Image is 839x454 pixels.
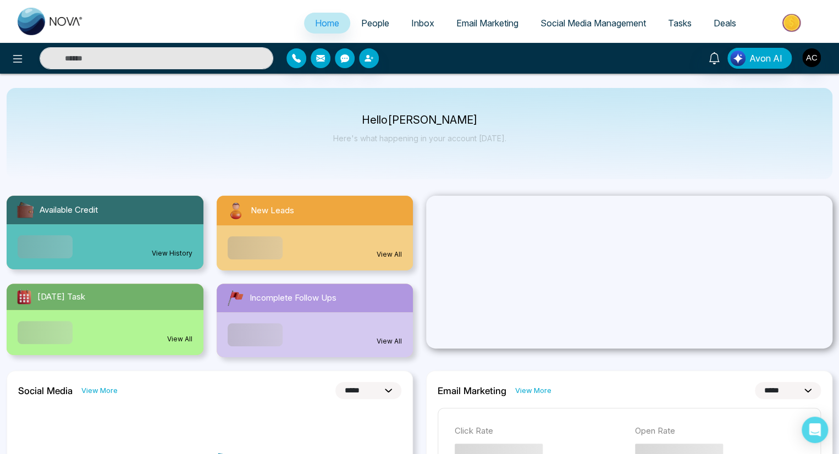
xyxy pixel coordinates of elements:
[361,18,389,29] span: People
[15,288,33,306] img: todayTask.svg
[540,18,646,29] span: Social Media Management
[210,284,420,357] a: Incomplete Follow UpsView All
[350,13,400,34] a: People
[802,48,821,67] img: User Avatar
[727,48,792,69] button: Avon AI
[438,385,506,396] h2: Email Marketing
[635,425,804,438] p: Open Rate
[18,8,84,35] img: Nova CRM Logo
[315,18,339,29] span: Home
[333,134,506,143] p: Here's what happening in your account [DATE].
[730,51,746,66] img: Lead Flow
[377,336,402,346] a: View All
[657,13,703,34] a: Tasks
[456,18,518,29] span: Email Marketing
[445,13,529,34] a: Email Marketing
[210,196,420,270] a: New LeadsView All
[18,385,73,396] h2: Social Media
[377,250,402,259] a: View All
[15,200,35,220] img: availableCredit.svg
[225,200,246,221] img: newLeads.svg
[40,204,98,217] span: Available Credit
[251,204,294,217] span: New Leads
[152,248,192,258] a: View History
[250,292,336,304] span: Incomplete Follow Ups
[749,52,782,65] span: Avon AI
[81,385,118,396] a: View More
[333,115,506,125] p: Hello [PERSON_NAME]
[714,18,736,29] span: Deals
[167,334,192,344] a: View All
[304,13,350,34] a: Home
[668,18,692,29] span: Tasks
[37,291,85,303] span: [DATE] Task
[411,18,434,29] span: Inbox
[400,13,445,34] a: Inbox
[225,288,245,308] img: followUps.svg
[753,10,832,35] img: Market-place.gif
[455,425,624,438] p: Click Rate
[703,13,747,34] a: Deals
[529,13,657,34] a: Social Media Management
[515,385,551,396] a: View More
[802,417,828,443] div: Open Intercom Messenger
